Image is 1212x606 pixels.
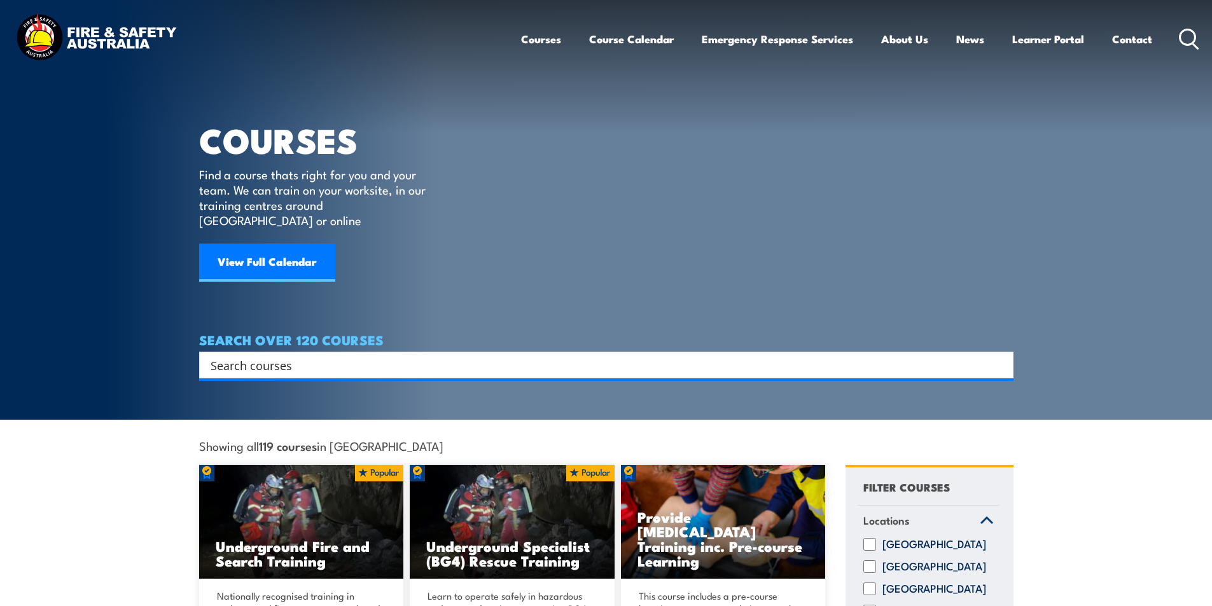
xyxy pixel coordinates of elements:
[199,125,444,155] h1: COURSES
[882,538,986,551] label: [GEOGRAPHIC_DATA]
[1012,22,1084,56] a: Learner Portal
[199,244,335,282] a: View Full Calendar
[199,439,443,452] span: Showing all in [GEOGRAPHIC_DATA]
[991,356,1009,374] button: Search magnifier button
[702,22,853,56] a: Emergency Response Services
[881,22,928,56] a: About Us
[956,22,984,56] a: News
[621,465,826,579] img: Low Voltage Rescue and Provide CPR
[199,167,431,228] p: Find a course thats right for you and your team. We can train on your worksite, in our training c...
[882,582,986,595] label: [GEOGRAPHIC_DATA]
[863,478,950,495] h4: FILTER COURSES
[589,22,674,56] a: Course Calendar
[1112,22,1152,56] a: Contact
[637,509,809,568] h3: Provide [MEDICAL_DATA] Training inc. Pre-course Learning
[410,465,615,579] a: Underground Specialist (BG4) Rescue Training
[521,22,561,56] a: Courses
[211,355,986,375] input: Search input
[410,465,615,579] img: Underground mine rescue
[213,356,988,374] form: Search form
[858,506,1000,539] a: Locations
[199,333,1013,347] h4: SEARCH OVER 120 COURSES
[863,512,910,529] span: Locations
[882,560,986,573] label: [GEOGRAPHIC_DATA]
[426,539,598,568] h3: Underground Specialist (BG4) Rescue Training
[259,437,317,454] strong: 119 courses
[216,539,387,568] h3: Underground Fire and Search Training
[199,465,404,579] img: Underground mine rescue
[621,465,826,579] a: Provide [MEDICAL_DATA] Training inc. Pre-course Learning
[199,465,404,579] a: Underground Fire and Search Training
